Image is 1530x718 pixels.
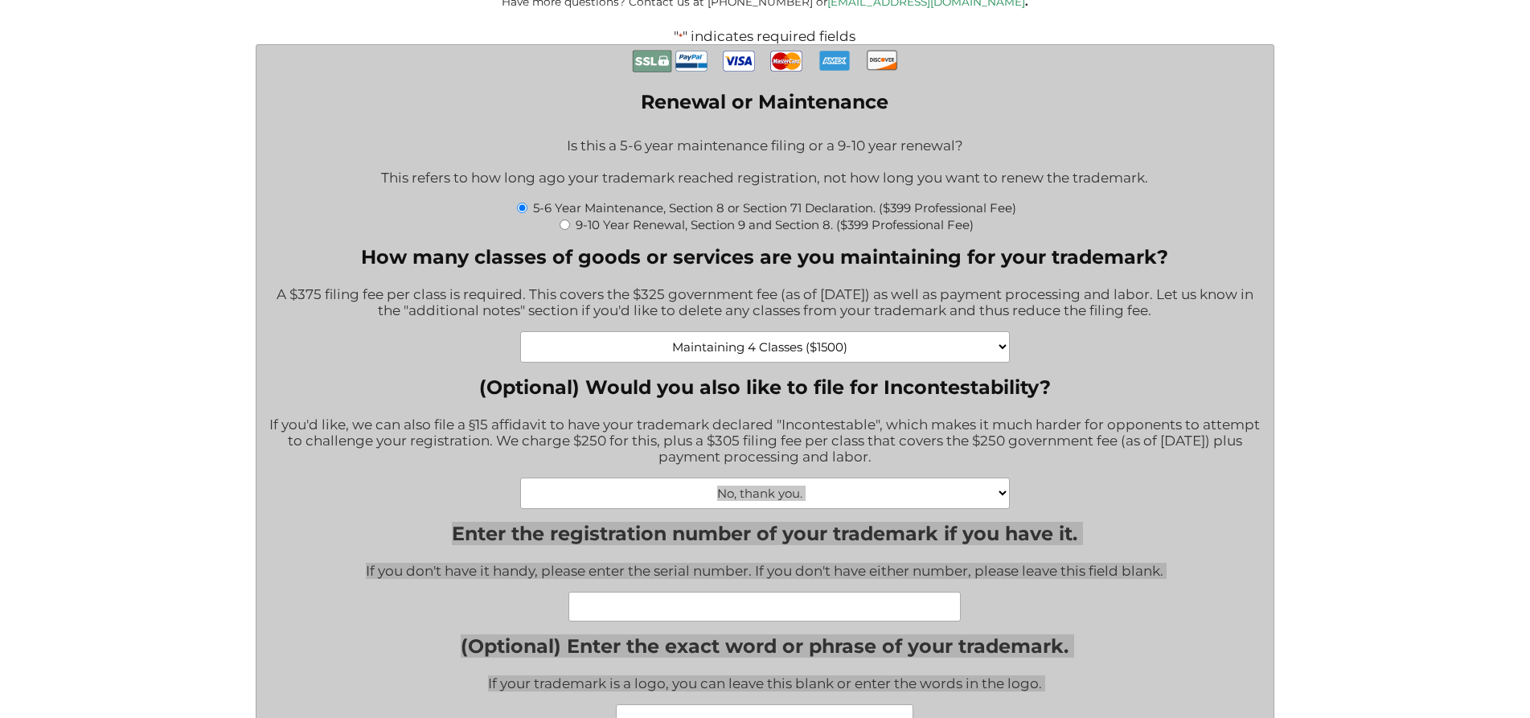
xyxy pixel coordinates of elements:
img: AmEx [818,45,851,76]
label: 9-10 Year Renewal, Section 9 and Section 8. ($399 Professional Fee) [576,217,974,232]
div: If your trademark is a logo, you can leave this blank or enter the words in the logo. [461,665,1069,704]
div: Is this a 5-6 year maintenance filing or a 9-10 year renewal? This refers to how long ago your tr... [269,127,1261,199]
legend: Renewal or Maintenance [641,90,888,113]
img: Discover [866,45,898,76]
img: Secure Payment with SSL [632,45,672,78]
img: MasterCard [770,45,802,77]
label: How many classes of goods or services are you maintaining for your trademark? [269,245,1261,269]
div: A $375 filing fee per class is required. This covers the $325 government fee (as of [DATE]) as we... [269,276,1261,331]
img: PayPal [675,45,708,77]
label: 5-6 Year Maintenance, Section 8 or Section 71 Declaration. ($399 Professional Fee) [533,200,1016,215]
label: (Optional) Would you also like to file for Incontestability? [269,375,1261,399]
img: Visa [723,45,755,77]
div: If you'd like, we can also file a §15 affidavit to have your trademark declared "Incontestable", ... [269,406,1261,478]
p: " " indicates required fields [199,28,1331,44]
label: (Optional) Enter the exact word or phrase of your trademark. [461,634,1069,658]
label: Enter the registration number of your trademark if you have it. [366,522,1163,545]
div: If you don't have it handy, please enter the serial number. If you don't have either number, plea... [366,552,1163,592]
